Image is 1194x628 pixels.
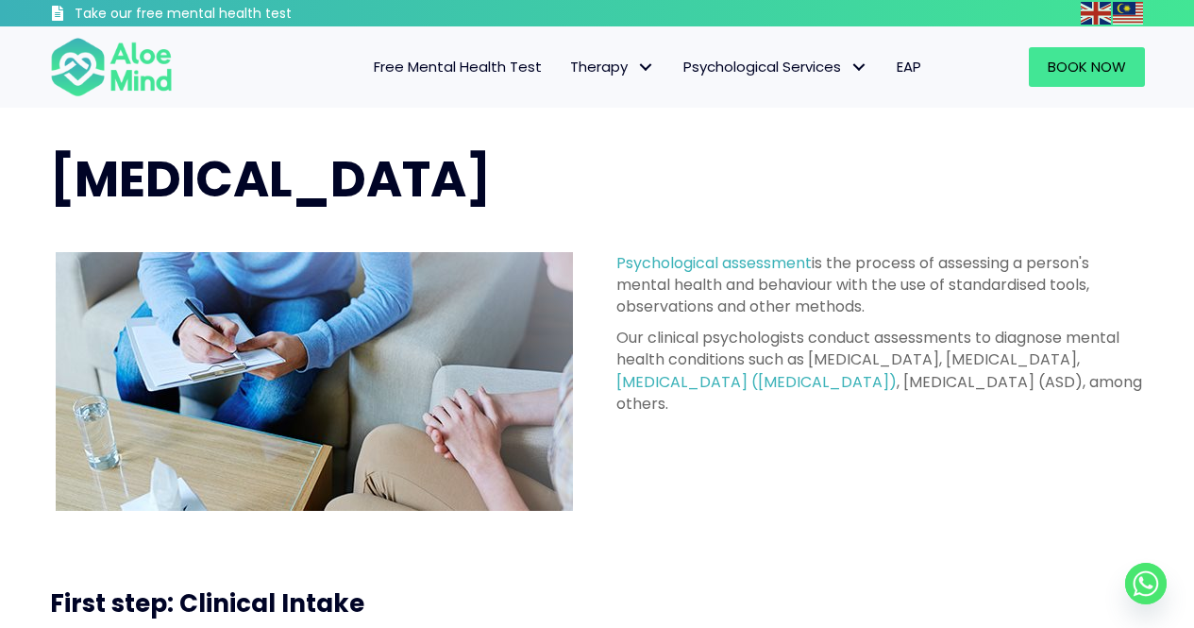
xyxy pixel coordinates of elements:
[616,252,812,274] a: Psychological assessment
[50,5,393,26] a: Take our free mental health test
[1113,2,1143,25] img: ms
[360,47,556,87] a: Free Mental Health Test
[1113,2,1145,24] a: Malay
[897,57,921,76] span: EAP
[616,371,897,393] a: [MEDICAL_DATA] ([MEDICAL_DATA])
[1125,563,1167,604] a: Whatsapp
[883,47,935,87] a: EAP
[1029,47,1145,87] a: Book Now
[616,327,1145,415] p: Our clinical psychologists conduct assessments to diagnose mental health conditions such as [MEDI...
[50,144,491,213] span: [MEDICAL_DATA]
[197,47,935,87] nav: Menu
[75,5,393,24] h3: Take our free mental health test
[56,252,573,511] img: Aloe Mind Malaysia | Mental Healthcare Services in Malaysia and Singapore
[50,36,173,98] img: Aloe mind Logo
[374,57,542,76] span: Free Mental Health Test
[1081,2,1111,25] img: en
[1048,57,1126,76] span: Book Now
[1081,2,1113,24] a: English
[632,54,660,81] span: Therapy: submenu
[846,54,873,81] span: Psychological Services: submenu
[50,586,364,620] span: First step: Clinical Intake
[570,57,655,76] span: Therapy
[669,47,883,87] a: Psychological ServicesPsychological Services: submenu
[683,57,868,76] span: Psychological Services
[616,252,1145,318] p: is the process of assessing a person's mental health and behaviour with the use of standardised t...
[556,47,669,87] a: TherapyTherapy: submenu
